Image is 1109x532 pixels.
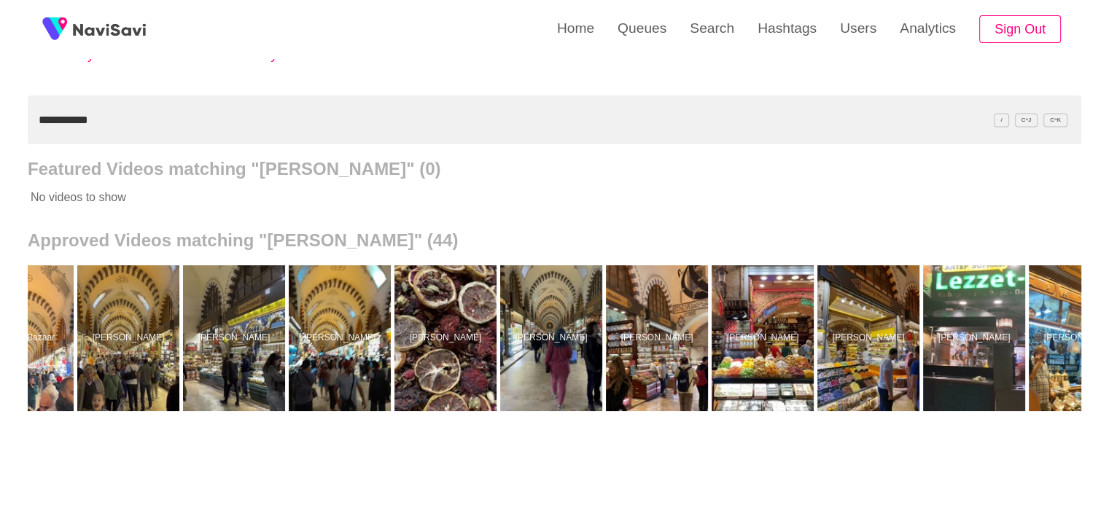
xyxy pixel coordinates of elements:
[28,179,976,216] p: No videos to show
[28,159,1081,179] h2: Featured Videos matching "[PERSON_NAME]" (0)
[1015,113,1038,127] span: C^J
[606,265,712,411] a: [PERSON_NAME]Rüstem Paşa
[817,265,923,411] a: [PERSON_NAME]Rüstem Paşa
[1043,113,1067,127] span: C^K
[979,15,1061,44] button: Sign Out
[923,265,1029,411] a: [PERSON_NAME]Rüstem Paşa
[36,11,73,47] img: fireSpot
[183,265,289,411] a: [PERSON_NAME]Rüstem Paşa
[712,265,817,411] a: [PERSON_NAME]Rüstem Paşa
[289,265,394,411] a: [PERSON_NAME]Rüstem Paşa
[77,265,183,411] a: [PERSON_NAME]Rüstem Paşa
[73,22,146,36] img: fireSpot
[394,265,500,411] a: [PERSON_NAME]Rüstem Paşa
[994,113,1008,127] span: /
[28,230,1081,251] h2: Approved Videos matching "[PERSON_NAME]" (44)
[500,265,606,411] a: [PERSON_NAME]Rüstem Paşa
